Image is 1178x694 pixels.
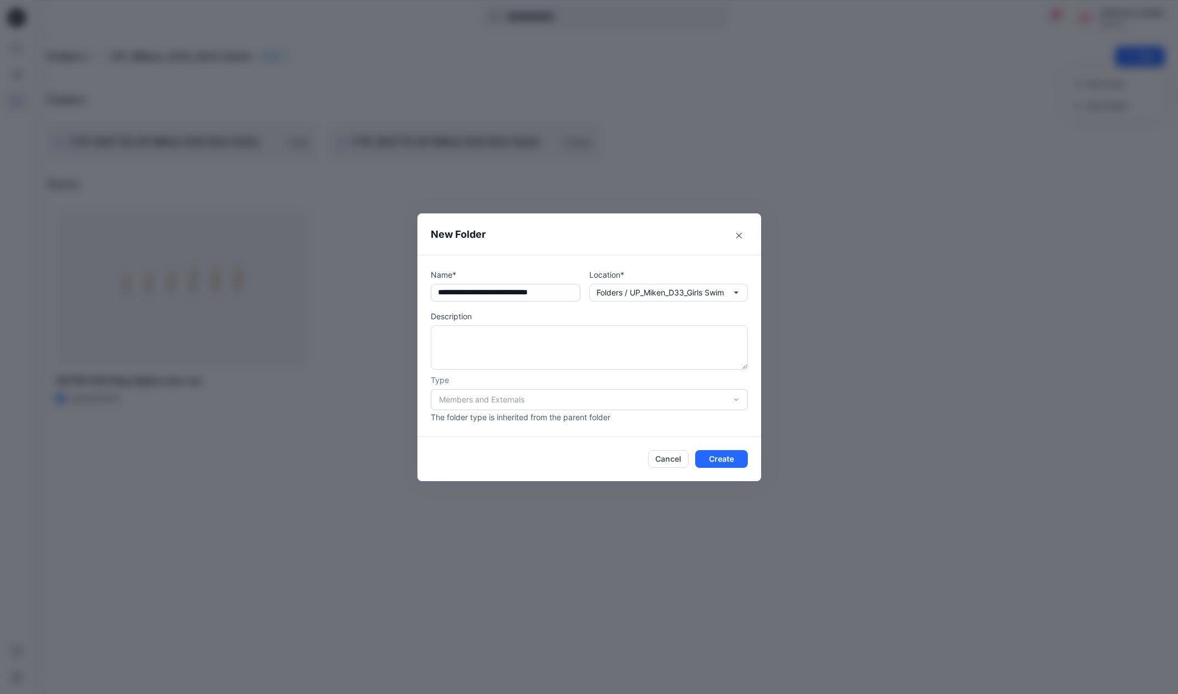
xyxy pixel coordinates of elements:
p: Location* [589,269,748,280]
header: New Folder [417,213,761,255]
p: Type [431,374,748,386]
button: Folders / UP_Miken_D33_Girls Swim [589,284,748,302]
button: Cancel [648,450,689,468]
p: Folders / UP_Miken_D33_Girls Swim [596,287,724,299]
button: Create [695,450,748,468]
p: The folder type is inherited from the parent folder [431,411,748,423]
button: Close [730,227,748,244]
p: Description [431,310,748,322]
p: Name* [431,269,580,280]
